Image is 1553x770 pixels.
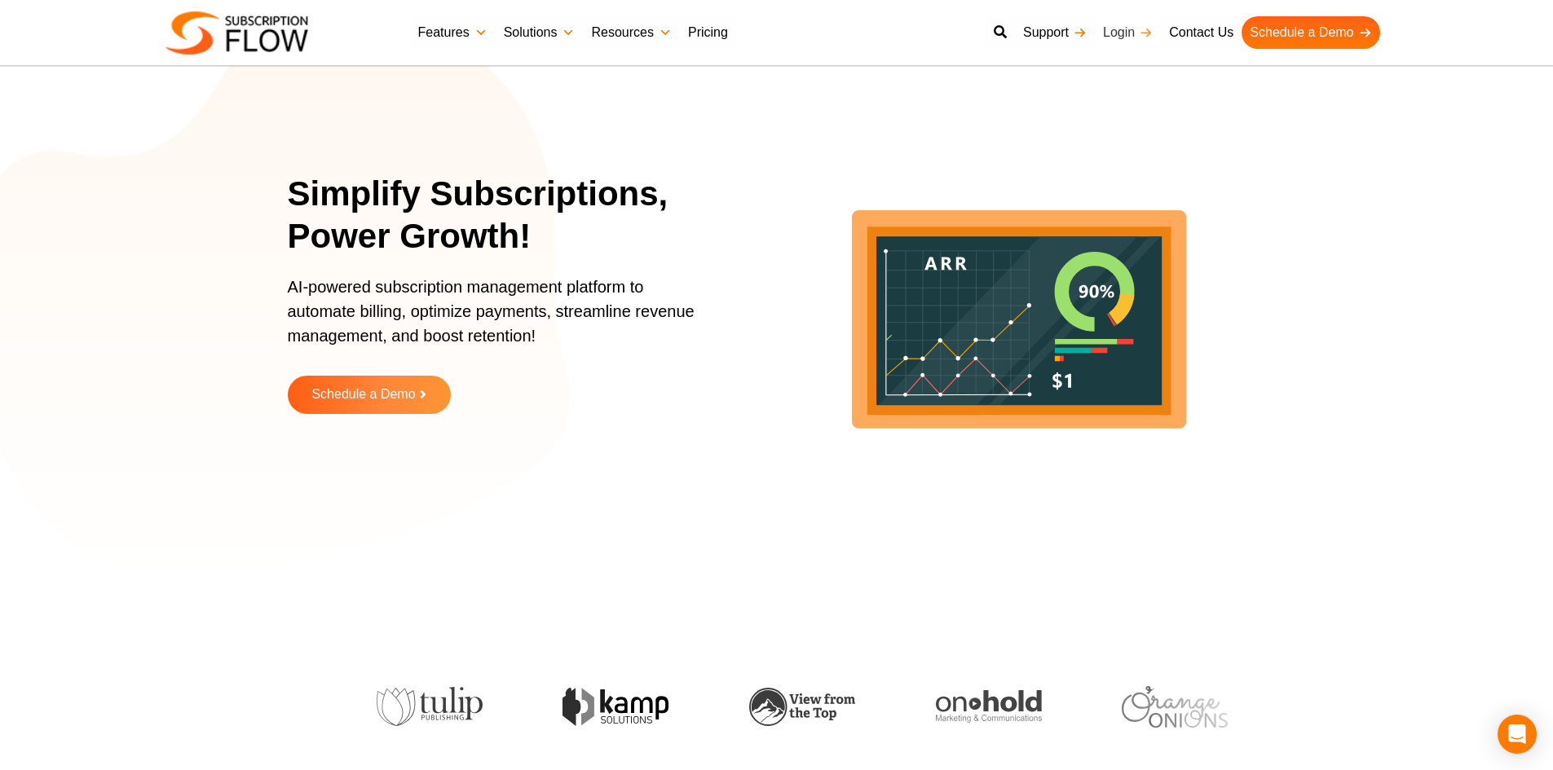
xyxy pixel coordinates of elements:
[496,16,584,49] a: Solutions
[1097,686,1203,728] img: orange-onions
[583,16,679,49] a: Resources
[1095,16,1161,49] a: Login
[680,16,736,49] a: Pricing
[725,688,831,726] img: view-from-the-top
[1498,715,1537,754] div: Open Intercom Messenger
[911,690,1017,723] img: onhold-marketing
[165,11,308,55] img: Subscriptionflow
[351,687,457,726] img: tulip-publishing
[288,173,732,258] h1: Simplify Subscriptions, Power Growth!
[1015,16,1095,49] a: Support
[288,275,712,364] p: AI-powered subscription management platform to automate billing, optimize payments, streamline re...
[1242,16,1379,49] a: Schedule a Demo
[538,688,644,726] img: kamp-solution
[288,376,451,414] a: Schedule a Demo
[1161,16,1242,49] a: Contact Us
[311,388,415,402] span: Schedule a Demo
[410,16,496,49] a: Features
